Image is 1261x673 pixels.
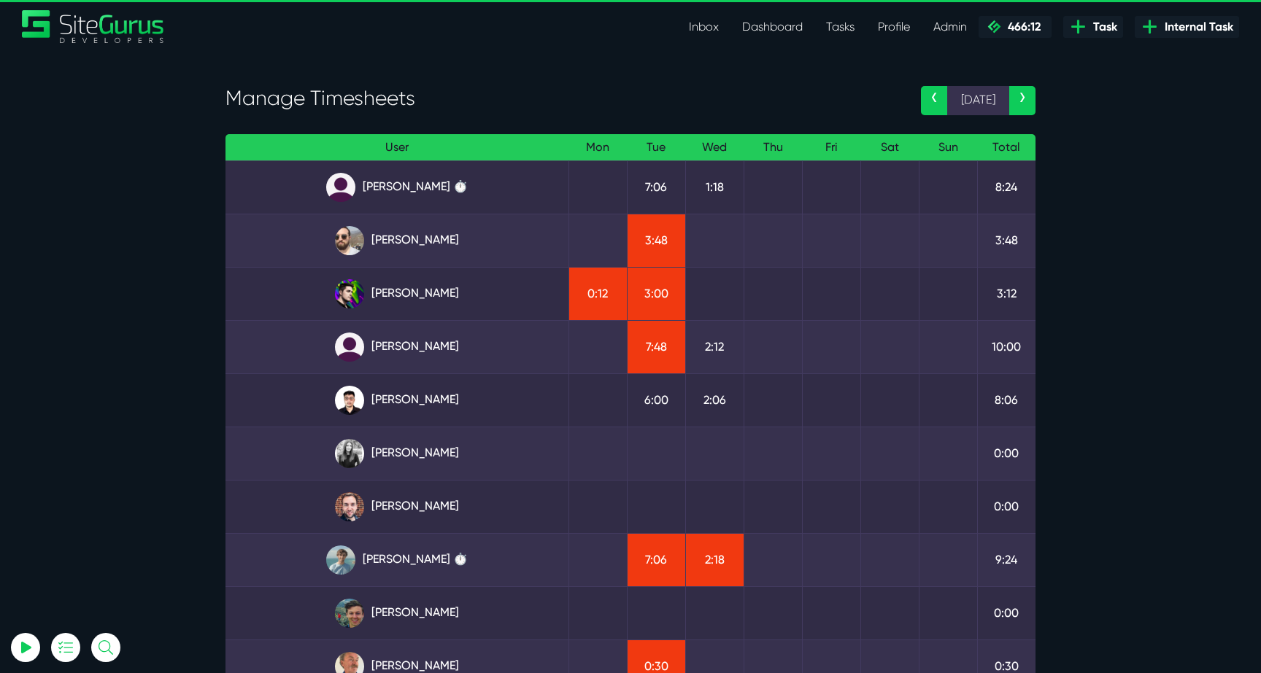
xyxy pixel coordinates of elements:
td: 2:06 [685,373,744,427]
span: [DATE] [947,86,1009,115]
img: default_qrqg0b.png [326,173,355,202]
a: [PERSON_NAME] [237,226,557,255]
td: 1:18 [685,160,744,214]
a: [PERSON_NAME] [237,386,557,415]
img: rxuxidhawjjb44sgel4e.png [335,279,364,308]
td: 0:12 [568,267,627,320]
a: [PERSON_NAME] [237,332,557,362]
th: Total [977,134,1036,161]
th: Wed [685,134,744,161]
span: Internal Task [1159,18,1233,36]
a: [PERSON_NAME] ⏱️ [237,173,557,202]
td: 8:24 [977,160,1036,214]
img: rgqpcqpgtbr9fmz9rxmm.jpg [335,439,364,468]
th: User [225,134,568,161]
img: xv1kmavyemxtguplm5ir.png [335,386,364,415]
th: Fri [802,134,860,161]
th: Sun [919,134,977,161]
td: 9:24 [977,533,1036,586]
a: [PERSON_NAME] ⏱️ [237,545,557,575]
a: [PERSON_NAME] [237,439,557,468]
td: 3:00 [627,267,685,320]
h3: Manage Timesheets [225,86,899,111]
img: Sitegurus Logo [22,10,165,43]
td: 0:00 [977,586,1036,639]
td: 7:06 [627,160,685,214]
td: 10:00 [977,320,1036,373]
td: 7:48 [627,320,685,373]
img: esb8jb8dmrsykbqurfoz.jpg [335,599,364,628]
span: 466:12 [1002,20,1041,34]
th: Mon [568,134,627,161]
a: Dashboard [730,12,814,42]
th: Tue [627,134,685,161]
td: 7:06 [627,533,685,586]
a: Admin [922,12,979,42]
a: Tasks [814,12,866,42]
td: 3:48 [627,214,685,267]
a: SiteGurus [22,10,165,43]
a: ‹ [921,86,947,115]
td: 2:18 [685,533,744,586]
img: default_qrqg0b.png [335,332,364,362]
a: 466:12 [979,16,1052,38]
td: 0:00 [977,480,1036,533]
td: 8:06 [977,373,1036,427]
span: Task [1087,18,1117,36]
img: tkl4csrki1nqjgf0pb1z.png [326,545,355,575]
a: Internal Task [1135,16,1239,38]
td: 6:00 [627,373,685,427]
a: › [1009,86,1036,115]
a: [PERSON_NAME] [237,492,557,521]
th: Thu [744,134,802,161]
a: Profile [866,12,922,42]
a: [PERSON_NAME] [237,599,557,628]
img: ublsy46zpoyz6muduycb.jpg [335,226,364,255]
td: 0:00 [977,427,1036,480]
a: Task [1063,16,1123,38]
td: 3:12 [977,267,1036,320]
td: 3:48 [977,214,1036,267]
a: Inbox [677,12,730,42]
img: tfogtqcjwjterk6idyiu.jpg [335,492,364,521]
a: [PERSON_NAME] [237,279,557,308]
td: 2:12 [685,320,744,373]
th: Sat [860,134,919,161]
